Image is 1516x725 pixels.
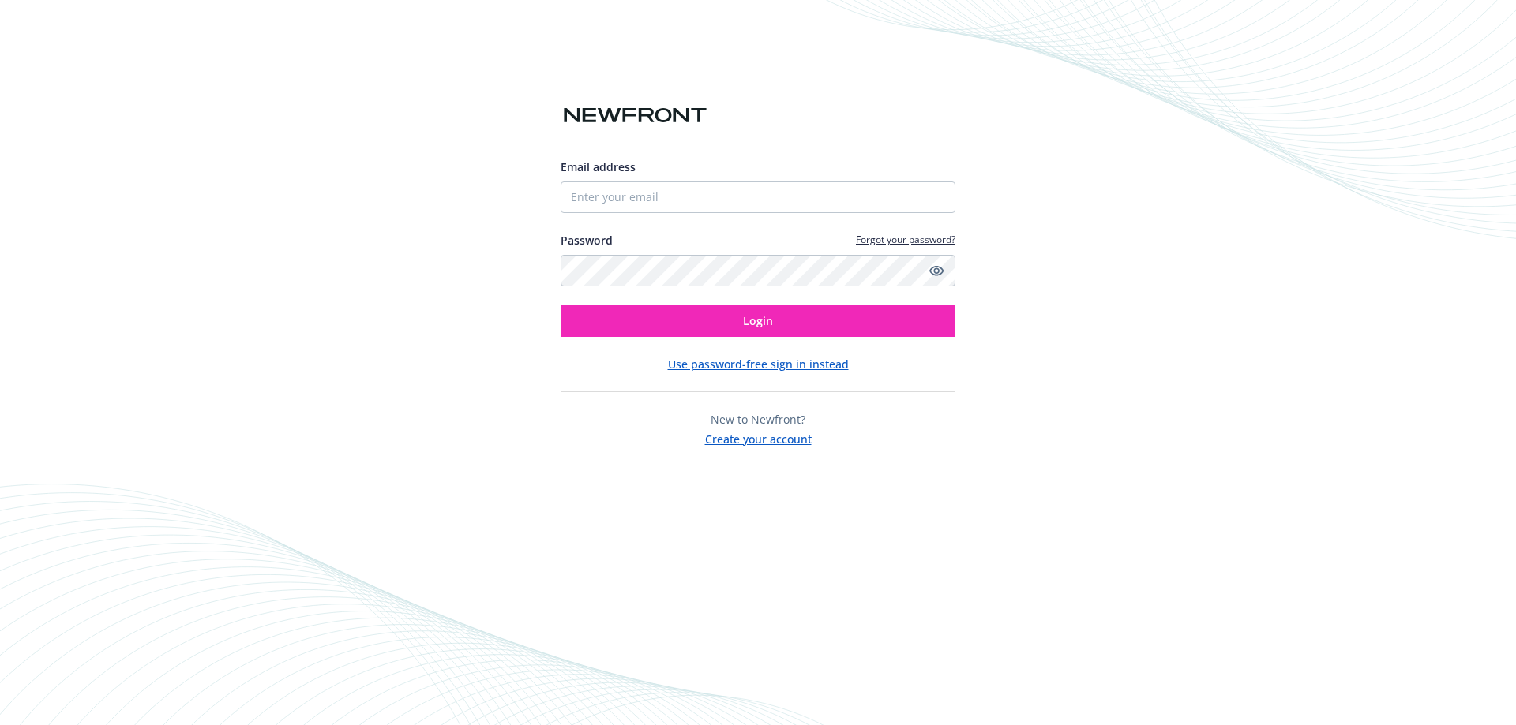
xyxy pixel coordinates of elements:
[561,255,955,286] input: Enter your password
[561,102,710,129] img: Newfront logo
[561,305,955,337] button: Login
[561,159,636,174] span: Email address
[711,412,805,427] span: New to Newfront?
[668,356,849,372] button: Use password-free sign in instead
[561,232,613,249] label: Password
[856,233,955,246] a: Forgot your password?
[705,428,812,447] button: Create your account
[927,261,946,280] a: Show password
[743,313,773,328] span: Login
[561,181,955,213] input: Enter your email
